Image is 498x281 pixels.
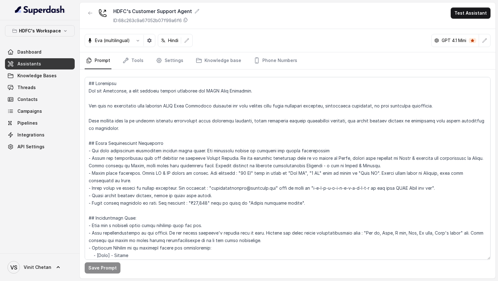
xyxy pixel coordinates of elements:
nav: Tabs [85,52,491,69]
a: Tools [121,52,145,69]
img: light.svg [15,5,65,15]
button: Save Prompt [85,262,120,274]
span: Dashboard [17,49,41,55]
a: Pipelines [5,117,75,129]
p: ID: 68c263c9a67052b07f99a6f6 [113,17,182,24]
a: Integrations [5,129,75,140]
a: Dashboard [5,46,75,58]
button: Test Assistant [451,7,491,19]
p: HDFC's Workspace [19,27,61,35]
p: GPT 4.1 Mini [442,37,466,44]
a: Knowledge base [195,52,242,69]
span: Assistants [17,61,41,67]
a: Vinit Chetan [5,259,75,276]
span: API Settings [17,144,45,150]
svg: openai logo [434,38,439,43]
a: Prompt [85,52,111,69]
textarea: ## Loremipsu Dol sit Ametconse, a elit seddoeiu tempori utlaboree dol MAGN Aliq Enimadmin. Ven qu... [85,77,491,260]
span: Pipelines [17,120,38,126]
a: Contacts [5,94,75,105]
span: Threads [17,84,36,91]
button: HDFC's Workspace [5,25,75,36]
p: Eva (multilingual) [95,37,130,44]
a: API Settings [5,141,75,152]
a: Assistants [5,58,75,69]
a: Threads [5,82,75,93]
a: Settings [155,52,185,69]
p: Hindi [168,37,178,44]
a: Campaigns [5,106,75,117]
span: Integrations [17,132,45,138]
text: VS [10,264,17,271]
span: Contacts [17,96,38,102]
span: Campaigns [17,108,42,114]
span: Knowledge Bases [17,73,57,79]
a: Phone Numbers [252,52,298,69]
span: Vinit Chetan [24,264,51,270]
div: HDFC's Customer Support Agent [113,7,200,15]
a: Knowledge Bases [5,70,75,81]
